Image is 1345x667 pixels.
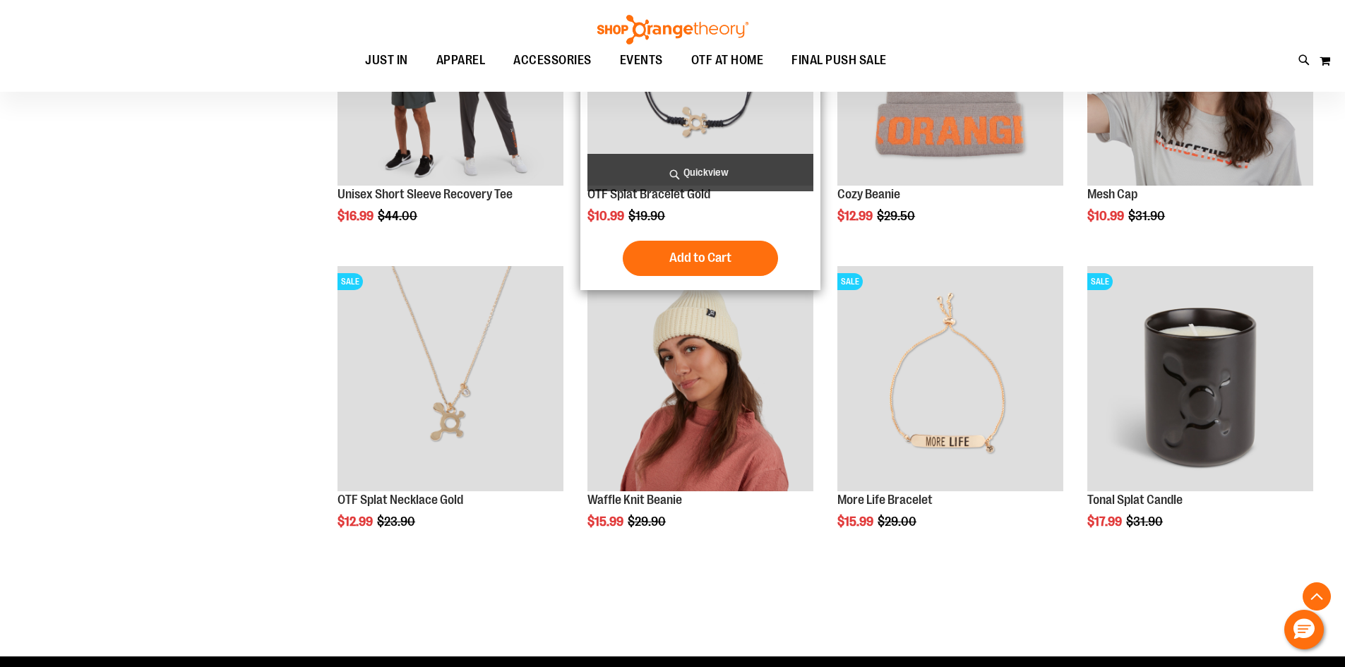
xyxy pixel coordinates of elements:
a: Waffle Knit Beanie [587,493,682,507]
div: product [830,259,1070,565]
span: $10.99 [587,209,626,223]
img: Shop Orangetheory [595,15,751,44]
span: ACCESSORIES [513,44,592,76]
span: $12.99 [837,209,875,223]
a: APPAREL [422,44,500,77]
a: FINAL PUSH SALE [777,44,901,76]
span: $12.99 [337,515,375,529]
span: $31.90 [1126,515,1165,529]
span: SALE [837,273,863,290]
a: Cozy Beanie [837,187,900,201]
img: Product image for Tonal Splat Candle [1087,266,1313,492]
span: Add to Cart [669,250,731,265]
button: Hello, have a question? Let’s chat. [1284,610,1324,649]
span: JUST IN [365,44,408,76]
img: Product image for More Life Bracelet [837,266,1063,492]
span: EVENTS [620,44,663,76]
span: $29.00 [878,515,919,529]
span: $10.99 [1087,209,1126,223]
a: ACCESSORIES [499,44,606,77]
button: Add to Cart [623,241,778,276]
span: $29.90 [628,515,668,529]
img: Product image for Waffle Knit Beanie [587,266,813,492]
span: OTF AT HOME [691,44,764,76]
a: Mesh Cap [1087,187,1137,201]
div: product [330,259,570,565]
a: Unisex Short Sleeve Recovery Tee [337,187,513,201]
button: Back To Top [1303,582,1331,611]
span: $31.90 [1128,209,1167,223]
a: OTF Splat Bracelet Gold [587,187,710,201]
a: Product image for Waffle Knit BeanieSALE [587,266,813,494]
a: OTF Splat Necklace Gold [337,493,463,507]
a: Tonal Splat Candle [1087,493,1183,507]
a: EVENTS [606,44,677,77]
span: $29.50 [877,209,917,223]
span: SALE [337,273,363,290]
a: Product image for Tonal Splat CandleSALE [1087,266,1313,494]
span: APPAREL [436,44,486,76]
span: $15.99 [837,515,875,529]
a: JUST IN [351,44,422,77]
span: $19.90 [628,209,667,223]
img: Product image for Splat Necklace Gold [337,266,563,492]
span: $16.99 [337,209,376,223]
a: Product image for More Life BraceletSALE [837,266,1063,494]
span: $17.99 [1087,515,1124,529]
a: Product image for Splat Necklace GoldSALE [337,266,563,494]
span: $15.99 [587,515,626,529]
a: More Life Bracelet [837,493,933,507]
span: SALE [1087,273,1113,290]
a: Quickview [587,154,813,191]
span: $23.90 [377,515,417,529]
span: $44.00 [378,209,419,223]
div: product [1080,259,1320,565]
div: product [580,259,820,565]
span: FINAL PUSH SALE [791,44,887,76]
a: OTF AT HOME [677,44,778,77]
